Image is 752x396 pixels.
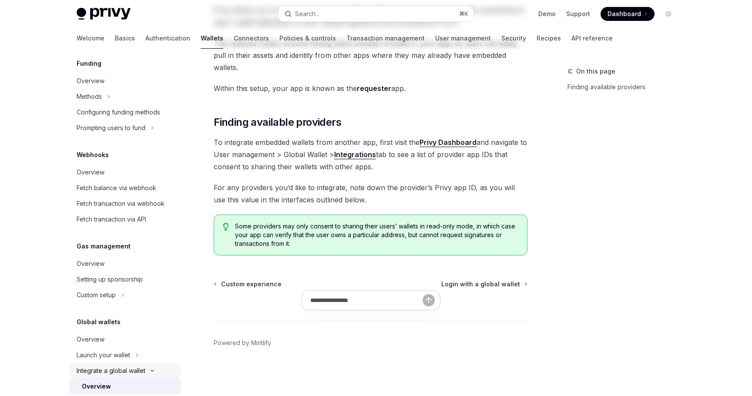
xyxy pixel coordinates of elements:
a: Transaction management [346,28,425,49]
div: Overview [77,334,104,345]
span: On this page [576,66,615,77]
div: Search... [295,9,319,19]
svg: Tip [223,223,229,231]
span: Finding available providers [214,115,341,129]
div: Overview [77,258,104,269]
a: Fetch transaction via API [70,211,181,227]
div: Fetch transaction via API [77,214,146,225]
a: User management [435,28,491,49]
a: Privy Dashboard [420,138,477,147]
a: Policies & controls [279,28,336,49]
a: Demo [538,10,556,18]
a: Basics [115,28,135,49]
a: Login with a global wallet [441,280,527,289]
a: Overview [70,332,181,347]
a: Wallets [201,28,223,49]
div: Configuring funding methods [77,107,160,117]
span: To integrate embedded wallets from another app, first visit the and navigate to User management >... [214,136,527,173]
div: Setting up sponsorship [77,274,143,285]
a: Welcome [77,28,104,49]
h5: Webhooks [77,150,109,160]
strong: requester [357,84,391,93]
div: Fetch balance via webhook [77,183,156,193]
img: light logo [77,8,131,20]
div: Prompting users to fund [77,123,145,133]
h5: Funding [77,58,101,69]
div: Overview [77,167,104,178]
a: Overview [70,164,181,180]
a: Authentication [145,28,190,49]
button: Search...⌘K [279,6,473,22]
a: Setting up sponsorship [70,272,181,287]
div: Custom setup [77,290,116,300]
a: Integrations [334,150,376,159]
span: Dashboard [608,10,641,18]
div: Overview [77,76,104,86]
a: Support [566,10,590,18]
a: API reference [571,28,613,49]
span: This reduces friction around having users transact onchain in your app, as users can easily pull ... [214,37,527,74]
a: Fetch transaction via webhook [70,196,181,211]
a: Configuring funding methods [70,104,181,120]
h5: Gas management [77,241,131,252]
a: Custom experience [215,280,282,289]
h5: Global wallets [77,317,121,327]
a: Finding available providers [567,80,682,94]
a: Powered by Mintlify [214,339,271,347]
a: Overview [70,73,181,89]
span: Custom experience [221,280,282,289]
a: Dashboard [601,7,655,21]
span: Login with a global wallet [441,280,520,289]
div: Launch your wallet [77,350,130,360]
span: Within this setup, your app is known as the app. [214,82,527,94]
a: Overview [70,379,181,394]
button: Toggle dark mode [661,7,675,21]
a: Overview [70,256,181,272]
button: Send message [423,294,435,306]
span: Some providers may only consent to sharing their users’ wallets in read-only mode, in which case ... [235,222,518,248]
span: ⌘ K [459,10,468,17]
span: For any providers you’d like to integrate, note down the provider’s Privy app ID, as you will use... [214,181,527,206]
div: Integrate a global wallet [77,366,145,376]
a: Security [501,28,526,49]
div: Fetch transaction via webhook [77,198,164,209]
a: Recipes [537,28,561,49]
div: Methods [77,91,102,102]
a: Fetch balance via webhook [70,180,181,196]
a: Connectors [234,28,269,49]
div: Overview [82,381,111,392]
